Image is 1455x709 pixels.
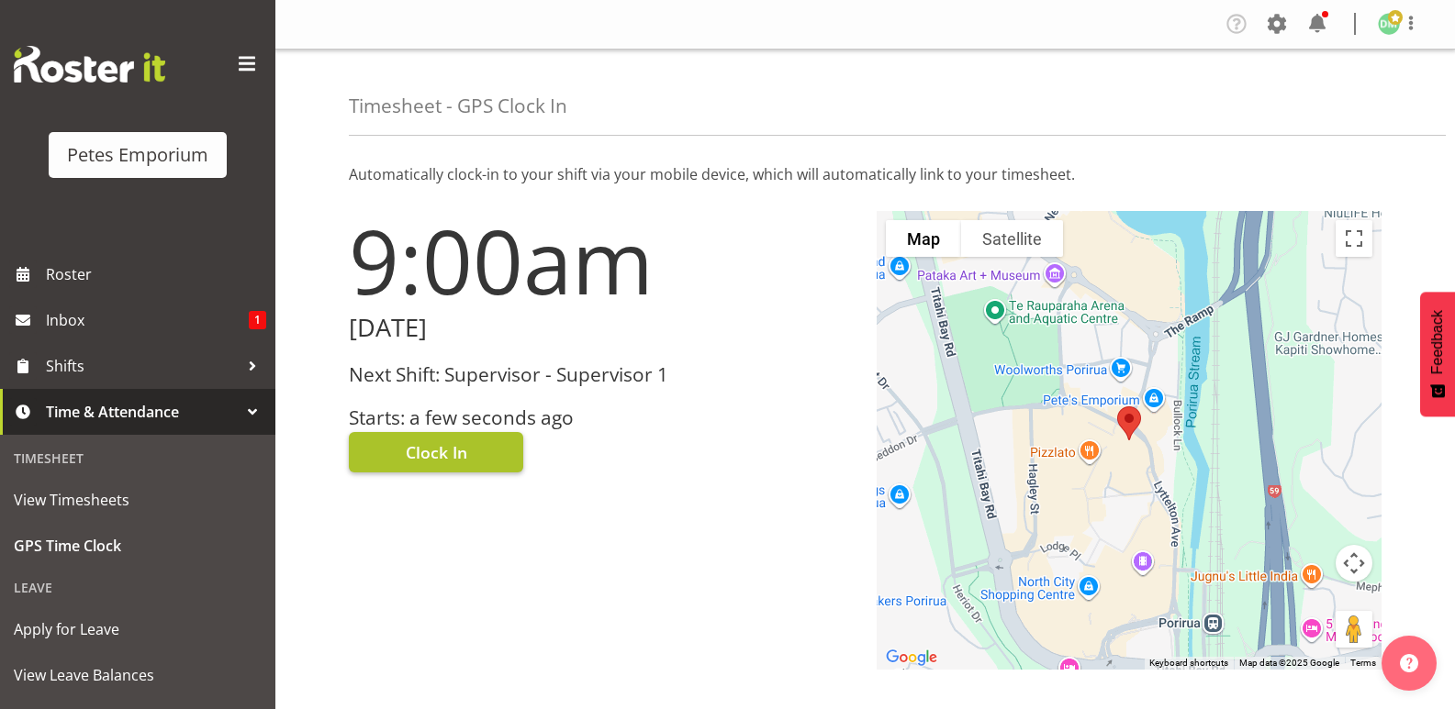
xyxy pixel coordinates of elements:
a: Open this area in Google Maps (opens a new window) [881,646,942,670]
span: Inbox [46,306,249,334]
button: Clock In [349,432,523,472]
h2: [DATE] [349,314,855,342]
span: Clock In [406,440,467,464]
button: Drag Pegman onto the map to open Street View [1336,611,1372,648]
a: View Timesheets [5,477,271,523]
img: help-xxl-2.png [1400,654,1418,672]
span: Time & Attendance [46,398,239,426]
button: Show street map [886,220,961,257]
span: Feedback [1429,310,1446,374]
button: Show satellite imagery [961,220,1063,257]
h4: Timesheet - GPS Clock In [349,95,567,116]
span: Apply for Leave [14,615,262,643]
img: david-mcauley697.jpg [1378,13,1400,35]
span: View Leave Balances [14,661,262,689]
a: GPS Time Clock [5,523,271,569]
a: Apply for Leave [5,606,271,652]
p: Automatically clock-in to your shift via your mobile device, which will automatically link to you... [349,163,1382,185]
a: Terms (opens in new tab) [1350,658,1376,668]
span: Roster [46,260,266,288]
span: GPS Time Clock [14,532,262,559]
a: View Leave Balances [5,652,271,698]
button: Feedback - Show survey [1420,292,1455,416]
span: Map data ©2025 Google [1239,658,1339,668]
button: Toggle fullscreen view [1336,220,1372,257]
button: Keyboard shortcuts [1149,657,1228,670]
h3: Starts: a few seconds ago [349,407,855,428]
h1: 9:00am [349,211,855,310]
div: Timesheet [5,439,271,477]
img: Rosterit website logo [14,46,165,83]
img: Google [881,646,942,670]
span: View Timesheets [14,486,262,514]
div: Leave [5,569,271,606]
span: Shifts [46,352,239,380]
span: 1 [249,311,266,329]
h3: Next Shift: Supervisor - Supervisor 1 [349,364,855,385]
button: Map camera controls [1336,545,1372,582]
div: Petes Emporium [67,141,208,169]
